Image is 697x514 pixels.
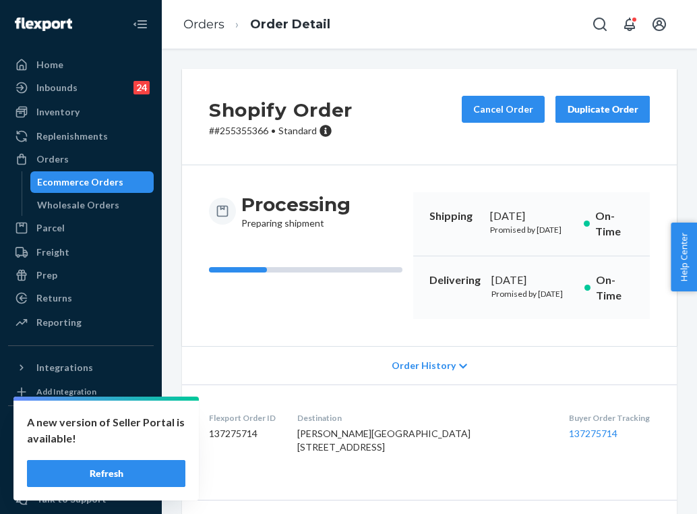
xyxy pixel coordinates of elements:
button: Open notifications [616,11,643,38]
a: Wholesale Orders [30,194,154,216]
a: Freight [8,241,154,263]
p: Delivering [429,273,481,288]
a: Orders [8,148,154,170]
button: Open account menu [646,11,673,38]
a: Parcel [8,217,154,239]
span: • [271,125,276,136]
div: Duplicate Order [567,103,638,116]
button: Talk to Support [8,488,154,510]
dt: Flexport Order ID [209,412,276,424]
div: Wholesale Orders [37,198,119,212]
div: Preparing shipment [241,192,351,230]
span: Order History [392,359,456,372]
a: Inbounds24 [8,77,154,98]
img: Flexport logo [15,18,72,31]
dt: Buyer Order Tracking [569,412,650,424]
a: Home [8,54,154,76]
div: Returns [36,291,72,305]
div: [DATE] [490,208,573,224]
button: Fast Tags [8,417,154,438]
p: Shipping [429,208,479,224]
a: Orders [183,17,224,32]
p: # #255355366 [209,124,353,138]
div: Inbounds [36,81,78,94]
a: Reporting [8,312,154,333]
a: Returns [8,287,154,309]
div: Add Integration [36,386,96,397]
button: Close Navigation [127,11,154,38]
button: Integrations [8,357,154,378]
div: Home [36,58,63,72]
h2: Shopify Order [209,96,353,124]
span: Standard [278,125,317,136]
p: A new version of Seller Portal is available! [27,414,185,447]
h3: Processing [241,192,351,217]
a: Prep [8,264,154,286]
button: Duplicate Order [555,96,650,123]
a: Add Integration [8,384,154,400]
div: Freight [36,246,69,259]
div: Prep [36,268,57,282]
div: Ecommerce Orders [37,175,123,189]
div: Integrations [36,361,93,374]
p: On-Time [595,208,634,239]
div: Replenishments [36,130,108,143]
a: 137275714 [569,428,617,439]
button: Refresh [27,460,185,487]
a: Replenishments [8,125,154,147]
div: [DATE] [491,273,574,288]
span: [PERSON_NAME][GEOGRAPHIC_DATA][STREET_ADDRESS] [297,428,471,453]
div: Parcel [36,221,65,235]
a: Ecommerce Orders [30,171,154,193]
ol: breadcrumbs [173,5,341,45]
a: Inventory [8,101,154,123]
p: Promised by [DATE] [490,224,573,235]
div: Reporting [36,316,82,329]
p: Promised by [DATE] [491,288,574,299]
button: Open Search Box [586,11,613,38]
div: 24 [133,81,150,94]
dd: 137275714 [209,427,276,440]
button: Cancel Order [462,96,545,123]
a: Settings [8,465,154,487]
dt: Destination [297,412,547,424]
div: Orders [36,152,69,166]
a: Order Detail [250,17,330,32]
div: Inventory [36,105,80,119]
a: Add Fast Tag [8,444,154,460]
button: Help Center [671,223,697,291]
p: On-Time [596,273,634,304]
